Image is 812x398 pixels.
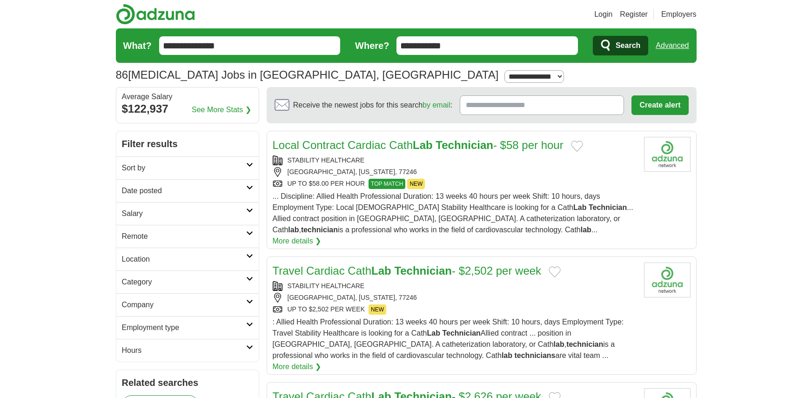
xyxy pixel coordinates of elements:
[301,226,338,234] strong: technician
[413,139,433,151] strong: Lab
[116,225,259,248] a: Remote
[423,101,450,109] a: by email
[273,293,637,303] div: [GEOGRAPHIC_DATA], [US_STATE], 77246
[593,36,648,55] button: Search
[644,263,691,297] img: Company logo
[427,329,440,337] strong: Lab
[273,304,637,315] div: UP TO $2,502 PER WEEK
[116,202,259,225] a: Salary
[122,376,253,390] h2: Related searches
[192,104,251,115] a: See More Stats ❯
[369,179,405,189] span: TOP MATCH
[661,9,697,20] a: Employers
[273,264,542,277] a: Travel Cardiac CathLab Technician- $2,502 per week
[116,156,259,179] a: Sort by
[594,9,612,20] a: Login
[122,208,246,219] h2: Salary
[571,141,583,152] button: Add to favorite jobs
[616,36,640,55] span: Search
[573,203,586,211] strong: Lab
[589,203,627,211] strong: Technician
[116,131,259,156] h2: Filter results
[620,9,648,20] a: Register
[273,281,637,291] div: STABILITY HEALTHCARE
[656,36,689,55] a: Advanced
[116,179,259,202] a: Date posted
[116,339,259,362] a: Hours
[549,266,561,277] button: Add to favorite jobs
[116,68,499,81] h1: [MEDICAL_DATA] Jobs in [GEOGRAPHIC_DATA], [GEOGRAPHIC_DATA]
[273,361,322,372] a: More details ❯
[355,39,389,53] label: Where?
[122,93,253,101] div: Average Salary
[273,155,637,165] div: STABILITY HEALTHCARE
[273,236,322,247] a: More details ❯
[122,162,246,174] h2: Sort by
[581,226,591,234] strong: lab
[369,304,386,315] span: NEW
[502,351,512,359] strong: lab
[554,340,564,348] strong: lab
[273,139,564,151] a: Local Contract Cardiac CathLab Technician- $58 per hour
[116,316,259,339] a: Employment type
[122,277,246,288] h2: Category
[566,340,603,348] strong: technician
[407,179,425,189] span: NEW
[371,264,391,277] strong: Lab
[116,248,259,270] a: Location
[122,299,246,310] h2: Company
[273,318,624,359] span: : Allied Health Professional Duration: 13 weeks 40 hours per week Shift: 10 hours, days Employmen...
[273,167,637,177] div: [GEOGRAPHIC_DATA], [US_STATE], 77246
[122,101,253,117] div: $122,937
[273,179,637,189] div: UP TO $58.00 PER HOUR
[122,231,246,242] h2: Remote
[122,254,246,265] h2: Location
[273,192,633,234] span: ... Discipline: Allied Health Professional Duration: 13 weeks 40 hours per week Shift: 10 hours, ...
[293,100,452,111] span: Receive the newest jobs for this search :
[116,270,259,293] a: Category
[116,4,195,25] img: Adzuna logo
[116,293,259,316] a: Company
[436,139,493,151] strong: Technician
[394,264,452,277] strong: Technician
[644,137,691,172] img: Company logo
[122,345,246,356] h2: Hours
[116,67,128,83] span: 86
[123,39,152,53] label: What?
[122,322,246,333] h2: Employment type
[288,226,299,234] strong: lab
[122,185,246,196] h2: Date posted
[514,351,555,359] strong: technicians
[442,329,480,337] strong: Technician
[631,95,688,115] button: Create alert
